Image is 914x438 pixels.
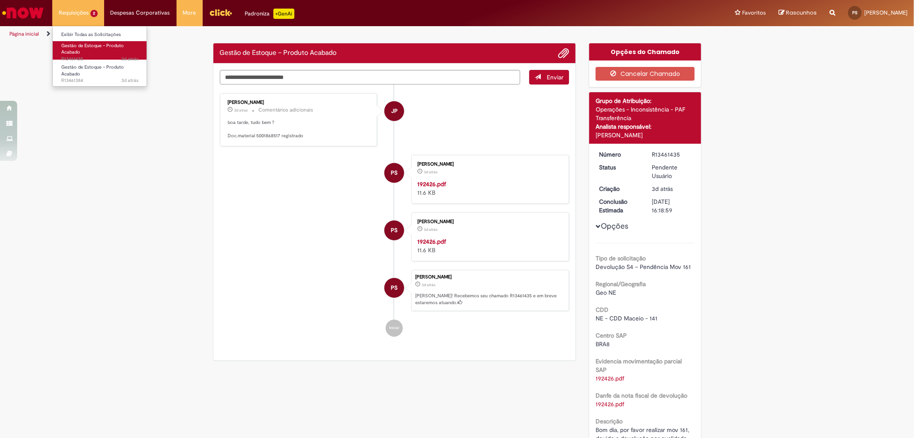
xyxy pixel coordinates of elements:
span: Geo NE [596,289,616,296]
span: PS [391,278,398,298]
div: Jose Pereira [384,101,404,121]
span: Favoritos [742,9,766,17]
button: Enviar [529,70,569,85]
time: 29/08/2025 10:18:55 [422,282,435,287]
div: Operações - Inconsistência - PAF Transferência [596,105,695,122]
div: Opções do Chamado [589,43,701,60]
span: 3d atrás [652,185,673,193]
div: 11.6 KB [417,237,560,254]
div: Paulo Henrique Rodrigues Dos Santos [384,221,404,240]
time: 29/08/2025 10:13:12 [424,169,438,175]
a: Download de 192426.pdf [596,400,624,408]
a: Página inicial [9,30,39,37]
span: NE - CDD Maceio - 141 [596,314,657,322]
a: Rascunhos [779,9,817,17]
span: BRA8 [596,340,610,348]
ul: Trilhas de página [6,26,603,42]
span: 3d atrás [424,169,438,175]
div: [PERSON_NAME] [415,275,564,280]
span: [PERSON_NAME] [864,9,908,16]
span: PS [391,163,398,183]
ul: Requisições [52,26,147,87]
a: Download de 192426.pdf [596,375,624,382]
img: click_logo_yellow_360x200.png [209,6,232,19]
p: boa tarde, tudo bem ? Doc.material 5001868517 registrado [228,119,371,139]
div: Paulo Henrique Rodrigues Dos Santos [384,278,404,298]
div: Pendente Usuário [652,163,692,180]
div: [DATE] 16:18:59 [652,197,692,214]
span: R13461384 [61,77,138,84]
span: 2 [90,10,98,17]
span: 3d atrás [234,108,248,113]
span: Enviar [547,73,563,81]
div: [PERSON_NAME] [417,162,560,167]
button: Adicionar anexos [558,48,569,59]
b: Evidencia movimentação parcial SAP [596,357,682,374]
span: PS [852,10,857,15]
a: Exibir Todas as Solicitações [53,30,147,39]
time: 29/08/2025 10:18:56 [121,56,138,62]
button: Cancelar Chamado [596,67,695,81]
time: 29/08/2025 18:26:22 [234,108,248,113]
a: Aberto R13461435 : Gestão de Estoque – Produto Acabado [53,41,147,60]
b: Danfe da nota fiscal de devolução [596,392,687,399]
div: 29/08/2025 10:18:55 [652,184,692,193]
span: More [183,9,196,17]
div: 11.6 KB [417,180,560,197]
div: Grupo de Atribuição: [596,97,695,105]
b: Regional/Geografia [596,280,646,288]
span: JP [391,101,398,121]
b: Centro SAP [596,332,627,339]
div: Analista responsável: [596,122,695,131]
div: [PERSON_NAME] [417,219,560,224]
span: Devolução S4 – Pendência Mov 161 [596,263,691,271]
span: 3d atrás [424,227,438,232]
time: 29/08/2025 10:13:09 [424,227,438,232]
b: CDD [596,306,608,314]
b: Descrição [596,417,623,425]
dt: Conclusão Estimada [593,197,645,214]
dt: Status [593,163,645,172]
span: 3d atrás [422,282,435,287]
a: Aberto R13461384 : Gestão de Estoque – Produto Acabado [53,63,147,81]
small: Comentários adicionais [259,106,314,114]
div: [PERSON_NAME] [596,131,695,139]
li: Paulo Henrique Rodrigues Dos Santos [220,270,569,311]
time: 29/08/2025 10:18:55 [652,185,673,193]
span: Gestão de Estoque – Produto Acabado [61,42,124,56]
p: +GenAi [273,9,294,19]
textarea: Digite sua mensagem aqui... [220,70,521,85]
dt: Número [593,150,645,159]
span: 3d atrás [121,77,138,84]
h2: Gestão de Estoque – Produto Acabado Histórico de tíquete [220,49,337,57]
dt: Criação [593,184,645,193]
a: 192426.pdf [417,180,446,188]
span: Despesas Corporativas [111,9,170,17]
span: Rascunhos [786,9,817,17]
div: Padroniza [245,9,294,19]
span: Requisições [59,9,89,17]
div: R13461435 [652,150,692,159]
ul: Histórico de tíquete [220,85,569,345]
span: Gestão de Estoque – Produto Acabado [61,64,124,77]
p: [PERSON_NAME]! Recebemos seu chamado R13461435 e em breve estaremos atuando. [415,293,564,306]
div: [PERSON_NAME] [228,100,371,105]
time: 29/08/2025 10:12:39 [121,77,138,84]
b: Tipo de solicitação [596,254,646,262]
span: PS [391,220,398,241]
span: R13461435 [61,56,138,63]
div: Paulo Henrique Rodrigues Dos Santos [384,163,404,183]
a: 192426.pdf [417,238,446,245]
span: 3d atrás [121,56,138,62]
img: ServiceNow [1,4,45,21]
